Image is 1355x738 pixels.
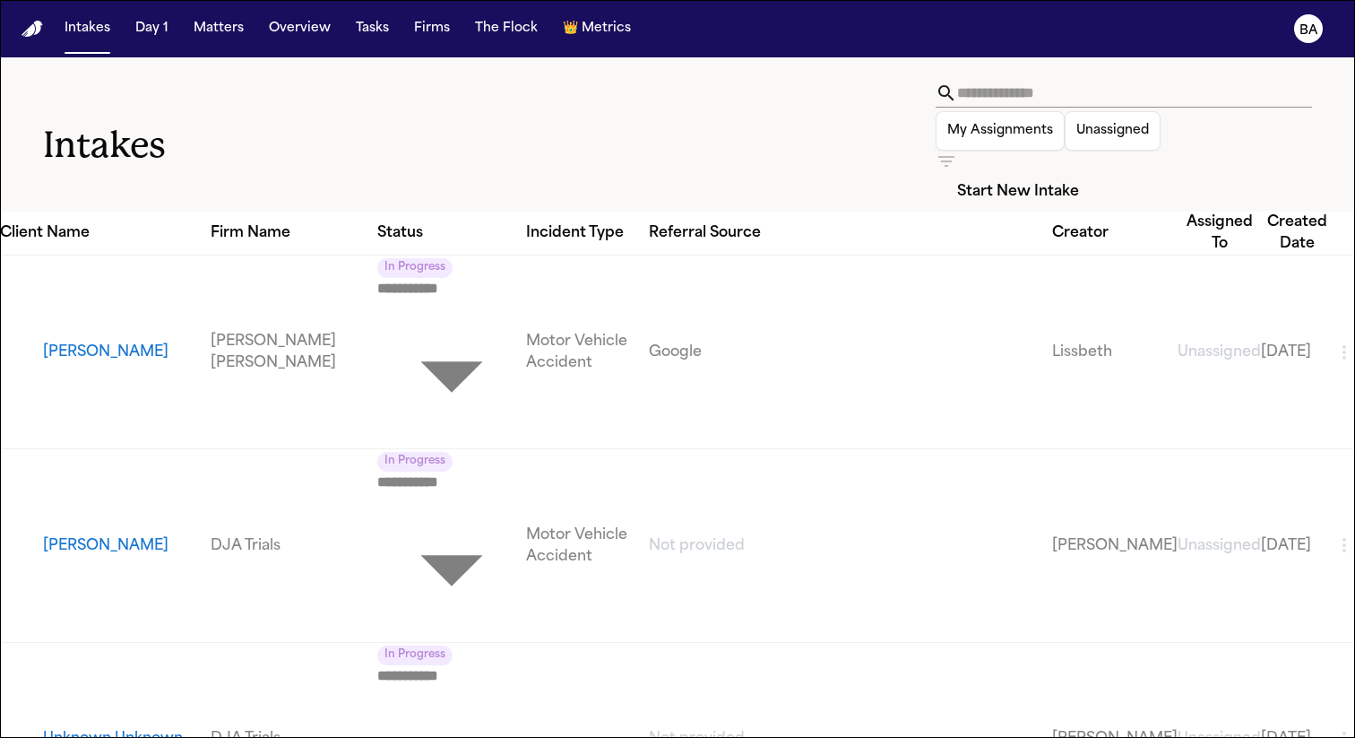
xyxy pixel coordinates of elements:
button: Matters [186,13,251,45]
div: Creator [1052,222,1178,244]
a: View details for Riley Hannam [649,535,1052,557]
button: The Flock [468,13,545,45]
div: Firm Name [211,222,376,244]
a: View details for Riley Hannam [1052,535,1178,557]
a: View details for Marlyn Paredes [1178,342,1262,363]
button: Start New Intake [936,172,1100,212]
a: View details for Riley Hannam [1178,535,1262,557]
h1: Intakes [43,123,936,168]
button: My Assignments [936,111,1065,151]
div: Incident Type [526,222,650,244]
span: In Progress [377,258,453,278]
span: Not provided [649,539,745,553]
span: Unassigned [1178,539,1261,553]
div: Created Date [1261,212,1333,255]
button: Overview [262,13,338,45]
a: View details for Riley Hannam [211,535,376,557]
div: Status [377,222,526,244]
a: View details for Marlyn Paredes [1261,342,1333,363]
a: Home [22,21,43,38]
a: View details for Marlyn Paredes [526,331,650,374]
button: Day 1 [128,13,176,45]
a: View details for Marlyn Paredes [1052,342,1178,363]
img: Finch Logo [22,21,43,38]
button: View details for Marlyn Paredes [43,342,211,363]
a: View details for Riley Hannam [1261,535,1333,557]
button: Unassigned [1065,111,1161,151]
span: Unassigned [1178,345,1261,360]
span: In Progress [377,646,453,665]
button: crownMetrics [556,13,638,45]
a: View details for Marlyn Paredes [649,342,1052,363]
div: Update intake status [377,256,526,448]
button: Tasks [349,13,396,45]
div: Update intake status [377,449,526,642]
span: In Progress [377,452,453,472]
button: Intakes [57,13,117,45]
div: Referral Source [649,222,1052,244]
a: View details for Marlyn Paredes [211,331,376,374]
button: Firms [407,13,457,45]
a: View details for Riley Hannam [526,525,650,568]
button: View details for Riley Hannam [43,535,211,557]
div: Assigned To [1178,212,1262,255]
